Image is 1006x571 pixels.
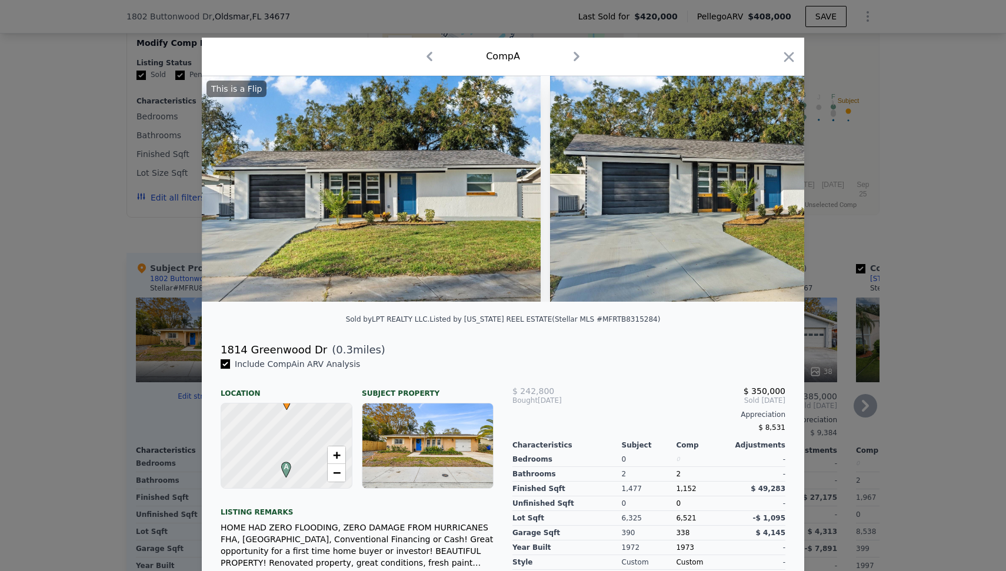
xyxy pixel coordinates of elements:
[676,485,696,493] span: 1,152
[622,482,677,496] div: 1,477
[731,467,785,482] div: -
[622,511,677,526] div: 6,325
[622,467,677,482] div: 2
[327,342,385,358] span: ( miles)
[512,496,622,511] div: Unfinished Sqft
[512,467,622,482] div: Bathrooms
[758,423,785,432] span: $ 8,531
[202,76,541,302] img: Property Img
[676,540,731,555] div: 1973
[744,386,785,396] span: $ 350,000
[221,342,327,358] div: 1814 Greenwood Dr
[512,526,622,540] div: Garage Sqft
[346,315,430,323] div: Sold by LPT REALTY LLC .
[756,529,785,537] span: $ 4,145
[512,440,622,450] div: Characteristics
[512,410,785,419] div: Appreciation
[676,555,731,570] div: Custom
[731,496,785,511] div: -
[328,446,345,464] a: Zoom in
[206,81,267,97] div: This is a Flip
[221,379,352,398] div: Location
[676,514,696,522] span: 6,521
[622,496,677,511] div: 0
[604,396,785,405] span: Sold [DATE]
[333,448,341,462] span: +
[731,540,785,555] div: -
[512,386,554,396] span: $ 242,800
[753,514,785,522] span: -$ 1,095
[622,555,677,570] div: Custom
[676,499,681,507] span: 0
[731,555,785,570] div: -
[230,359,365,369] span: Include Comp A in ARV Analysis
[362,379,494,398] div: Subject Property
[622,440,677,450] div: Subject
[550,76,889,302] img: Property Img
[512,482,622,496] div: Finished Sqft
[512,511,622,526] div: Lot Sqft
[622,526,677,540] div: 390
[221,522,494,569] div: HOME HAD ZERO FLOODING, ZERO DAMAGE FROM HURRICANES FHA, [GEOGRAPHIC_DATA], Conventional Financin...
[731,440,785,450] div: Adjustments
[486,49,520,64] div: Comp A
[751,485,785,493] span: $ 49,283
[328,464,345,482] a: Zoom out
[676,529,689,537] span: 338
[731,452,785,467] div: -
[622,452,677,467] div: 0
[512,540,622,555] div: Year Built
[512,555,622,570] div: Style
[278,462,285,469] div: A
[676,440,731,450] div: Comp
[278,462,294,472] span: A
[512,452,622,467] div: Bedrooms
[676,467,731,482] div: 2
[676,452,731,467] div: 0
[336,343,353,356] span: 0.3
[429,315,660,323] div: Listed by [US_STATE] REEL ESTATE (Stellar MLS #MFRTB8315284)
[512,396,538,405] span: Bought
[333,465,341,480] span: −
[221,498,494,517] div: Listing remarks
[622,540,677,555] div: 1972
[512,396,604,405] div: [DATE]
